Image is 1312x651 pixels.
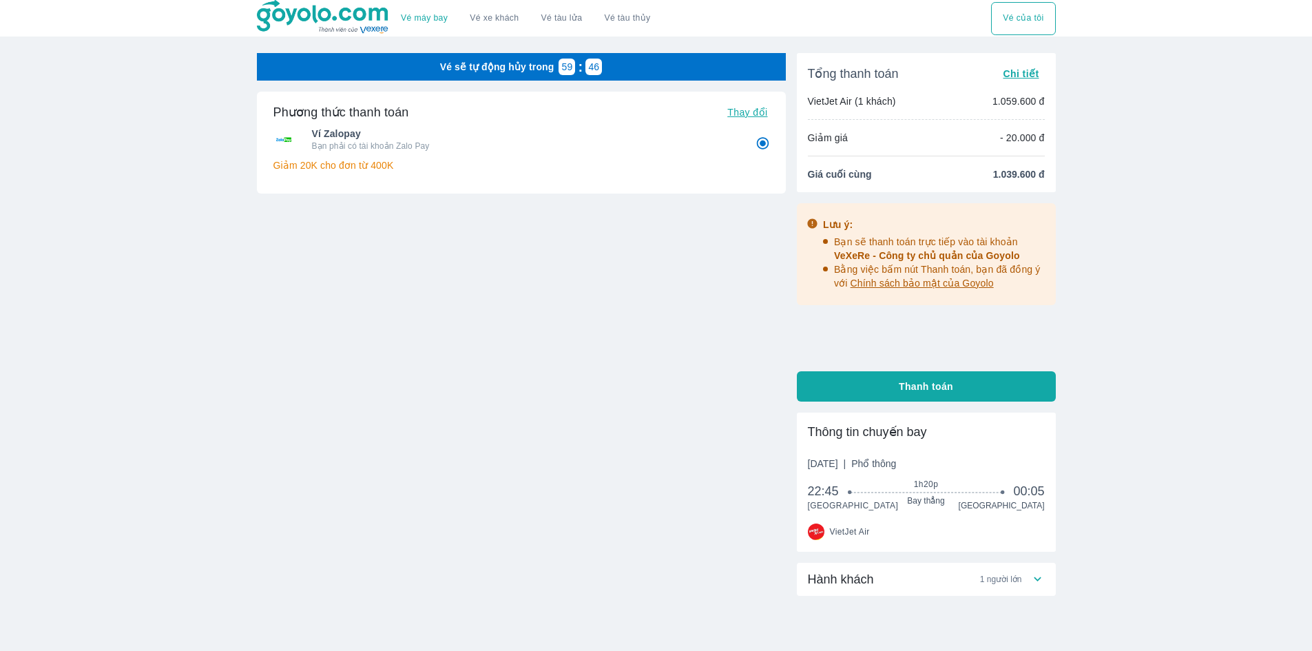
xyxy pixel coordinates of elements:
div: Ví ZalopayVí ZalopayBạn phải có tài khoản Zalo Pay [273,123,769,156]
a: Vé xe khách [470,13,519,23]
span: VeXeRe - Công ty chủ quản của Goyolo [834,250,1020,261]
span: Giá cuối cùng [808,167,872,181]
span: VietJet Air [830,526,870,537]
p: 46 [588,60,599,74]
p: 1.059.600 đ [992,94,1045,108]
div: Lưu ý: [823,218,1046,231]
span: Tổng thanh toán [808,65,899,82]
span: Hành khách [808,571,874,588]
a: Vé tàu lửa [530,2,594,35]
p: Giảm 20K cho đơn từ 400K [273,158,769,172]
p: 59 [562,60,573,74]
span: | [844,458,846,469]
span: 1h20p [850,479,1002,490]
button: Vé tàu thủy [593,2,661,35]
p: Bằng việc bấm nút Thanh toán, bạn đã đồng ý với [834,262,1046,290]
span: Chi tiết [1003,68,1039,79]
button: Vé của tôi [991,2,1055,35]
a: Vé máy bay [401,13,448,23]
span: 1 người lớn [980,574,1022,585]
span: Thay đổi [727,107,767,118]
div: Hành khách1 người lớn [797,563,1056,596]
h6: Phương thức thanh toán [273,104,409,121]
p: VietJet Air (1 khách) [808,94,896,108]
p: - 20.000 đ [1000,131,1045,145]
span: Bạn sẽ thanh toán trực tiếp vào tài khoản [834,236,1020,261]
span: Thanh toán [899,380,953,393]
button: Thanh toán [797,371,1056,402]
div: Thông tin chuyến bay [808,424,1045,440]
span: Ví Zalopay [312,127,736,141]
span: 00:05 [1013,483,1044,499]
span: 1.039.600 đ [993,167,1045,181]
span: [DATE] [808,457,897,471]
p: Vé sẽ tự động hủy trong [440,60,554,74]
p: Bạn phải có tài khoản Zalo Pay [312,141,736,152]
div: choose transportation mode [991,2,1055,35]
span: Chính sách bảo mật của Goyolo [851,278,994,289]
img: Ví Zalopay [273,131,294,147]
p: Giảm giá [808,131,848,145]
div: choose transportation mode [390,2,661,35]
span: Bay thẳng [850,495,1002,506]
p: : [575,60,585,74]
span: 22:45 [808,483,851,499]
span: Phổ thông [851,458,896,469]
button: Thay đổi [722,103,773,122]
button: Chi tiết [997,64,1044,83]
